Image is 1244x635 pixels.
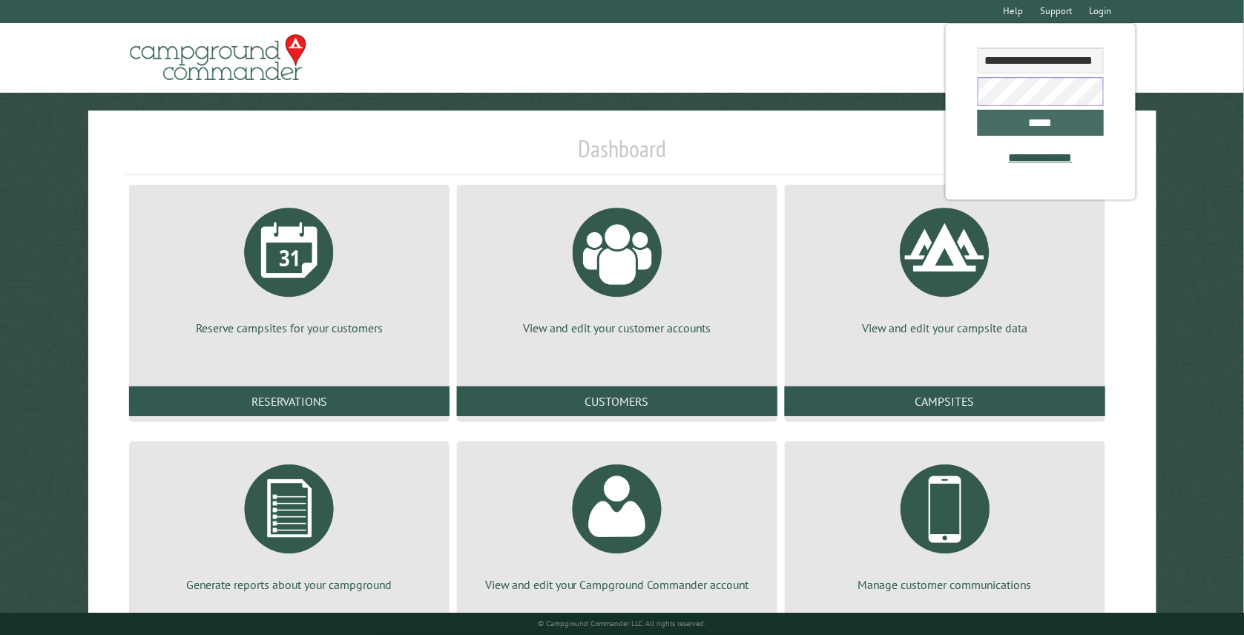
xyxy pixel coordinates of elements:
a: View and edit your Campground Commander account [475,453,760,593]
a: Reservations [129,386,450,416]
a: Campsites [785,386,1105,416]
h1: Dashboard [125,134,1119,175]
a: Generate reports about your campground [147,453,432,593]
p: Generate reports about your campground [147,576,432,593]
p: View and edit your customer accounts [475,320,760,336]
a: Customers [457,386,777,416]
small: © Campground Commander LLC. All rights reserved. [539,619,706,628]
a: Reserve campsites for your customers [147,197,432,336]
p: Manage customer communications [803,576,1087,593]
a: View and edit your campsite data [803,197,1087,336]
a: View and edit your customer accounts [475,197,760,336]
a: Manage customer communications [803,453,1087,593]
p: View and edit your campsite data [803,320,1087,336]
p: Reserve campsites for your customers [147,320,432,336]
img: Campground Commander [125,29,311,87]
p: View and edit your Campground Commander account [475,576,760,593]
